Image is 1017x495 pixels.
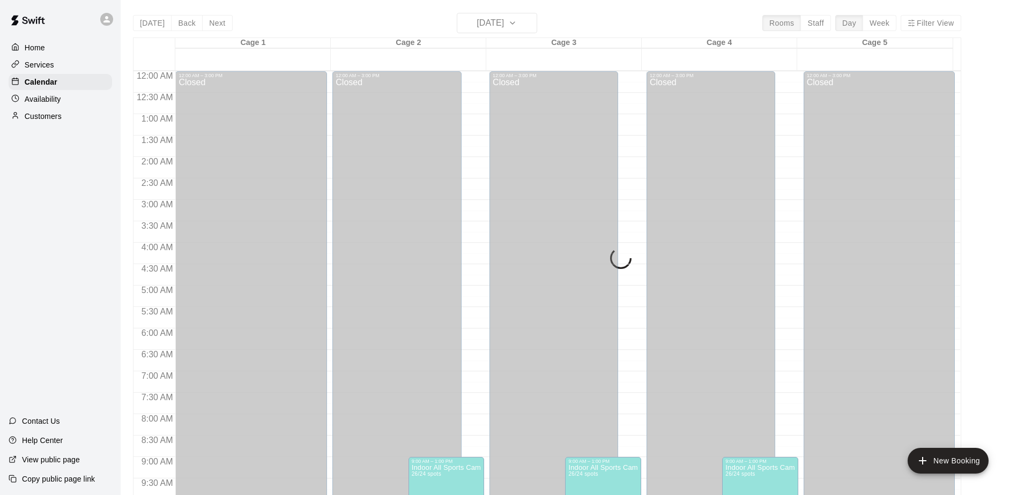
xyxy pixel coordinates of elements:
div: Cage 1 [175,38,331,48]
p: Services [25,59,54,70]
div: Cage 2 [331,38,486,48]
span: 8:30 AM [139,436,176,445]
span: 2:30 AM [139,178,176,187]
span: 5:30 AM [139,307,176,316]
div: 12:00 AM – 3:00 PM [650,73,772,78]
div: 9:00 AM – 1:00 PM [412,459,481,464]
a: Customers [9,108,112,124]
span: 3:30 AM [139,221,176,230]
span: 5:00 AM [139,286,176,295]
div: Cage 4 [642,38,797,48]
a: Calendar [9,74,112,90]
div: 9:00 AM – 1:00 PM [568,459,637,464]
div: 12:00 AM – 3:00 PM [493,73,615,78]
p: Calendar [25,77,57,87]
a: Services [9,57,112,73]
span: 3:00 AM [139,200,176,209]
span: 1:30 AM [139,136,176,145]
a: Availability [9,91,112,107]
p: Home [25,42,45,53]
p: Copy public page link [22,474,95,484]
span: 26/24 spots filled [725,471,755,477]
span: 12:00 AM [134,71,176,80]
a: Home [9,40,112,56]
button: add [908,448,989,474]
div: 12:00 AM – 3:00 PM [336,73,458,78]
span: 9:30 AM [139,478,176,487]
div: 12:00 AM – 3:00 PM [807,73,952,78]
span: 12:30 AM [134,93,176,102]
p: Availability [25,94,61,104]
span: 2:00 AM [139,157,176,166]
p: Help Center [22,435,63,446]
span: 6:00 AM [139,328,176,337]
span: 7:00 AM [139,371,176,380]
p: Customers [25,111,62,122]
span: 7:30 AM [139,393,176,402]
p: View public page [22,454,80,465]
span: 4:00 AM [139,243,176,252]
span: 6:30 AM [139,350,176,359]
span: 26/24 spots filled [568,471,598,477]
span: 9:00 AM [139,457,176,466]
div: 12:00 AM – 3:00 PM [179,73,324,78]
span: 4:30 AM [139,264,176,273]
span: 1:00 AM [139,114,176,123]
span: 8:00 AM [139,414,176,423]
span: 26/24 spots filled [412,471,441,477]
p: Contact Us [22,416,60,426]
div: 9:00 AM – 1:00 PM [725,459,795,464]
div: Cage 5 [797,38,953,48]
div: Cage 3 [486,38,642,48]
